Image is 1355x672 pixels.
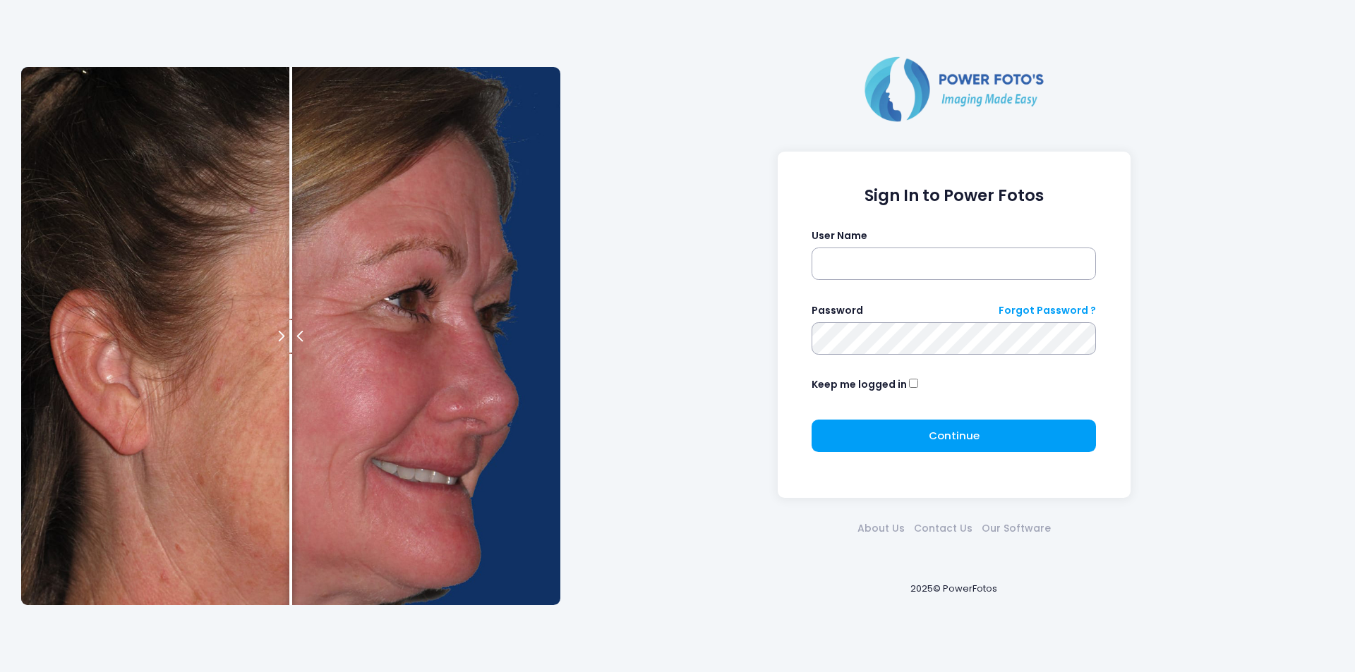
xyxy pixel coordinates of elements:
[812,377,907,392] label: Keep me logged in
[929,428,980,443] span: Continue
[859,54,1049,124] img: Logo
[812,303,863,318] label: Password
[812,186,1096,205] h1: Sign In to Power Fotos
[999,303,1096,318] a: Forgot Password ?
[909,521,977,536] a: Contact Us
[853,521,909,536] a: About Us
[977,521,1055,536] a: Our Software
[574,558,1334,618] div: 2025© PowerFotos
[812,228,867,243] label: User Name
[812,420,1096,452] button: Continue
